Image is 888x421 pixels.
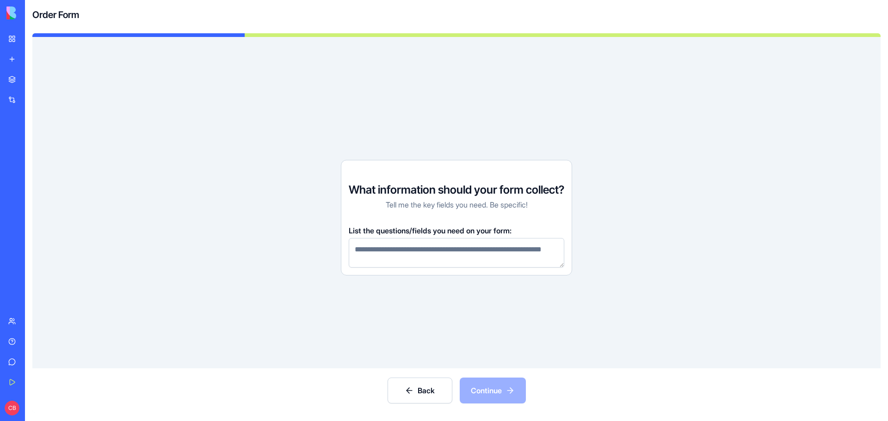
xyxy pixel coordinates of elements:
[32,8,79,21] h4: Order Form
[388,378,452,403] button: Back
[6,6,64,19] img: logo
[386,199,528,210] p: Tell me the key fields you need. Be specific!
[5,401,19,415] span: CB
[349,183,564,197] h3: What information should your form collect?
[349,226,512,235] span: List the questions/fields you need on your form:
